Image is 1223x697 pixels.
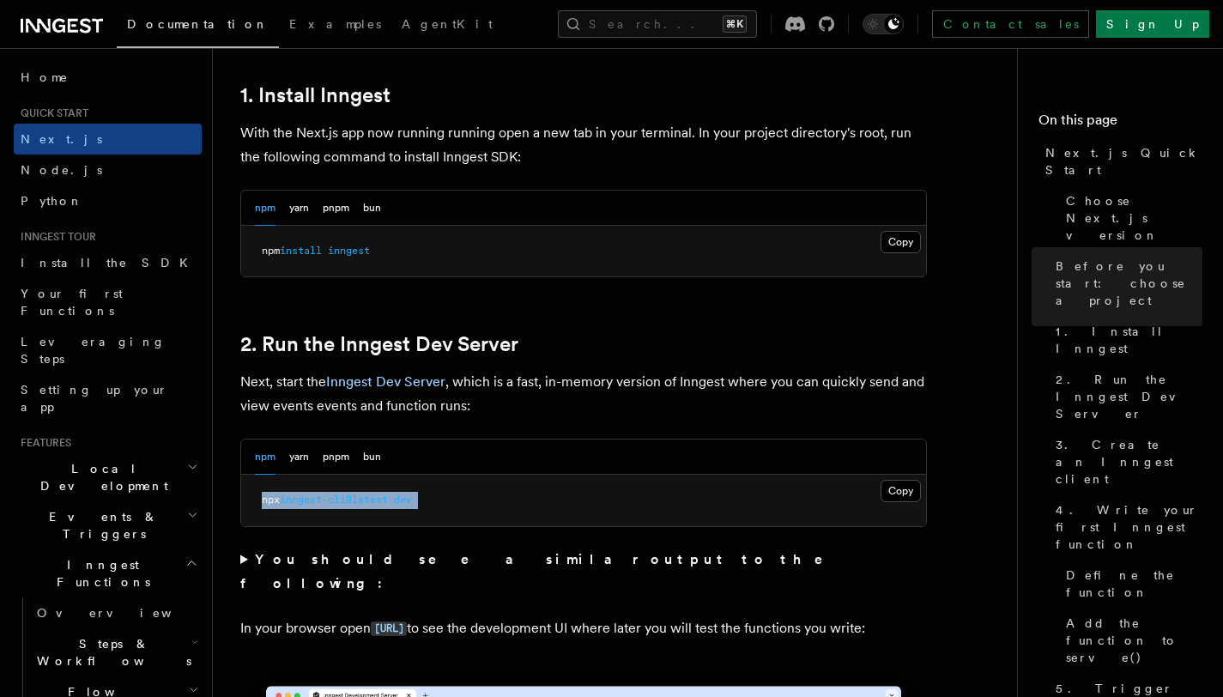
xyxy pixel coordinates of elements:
span: Inngest Functions [14,556,185,591]
span: 4. Write your first Inngest function [1056,501,1202,553]
a: Define the function [1059,560,1202,608]
a: 3. Create an Inngest client [1049,429,1202,494]
span: 1. Install Inngest [1056,323,1202,357]
a: Install the SDK [14,247,202,278]
span: Node.js [21,163,102,177]
span: npx [262,494,280,506]
a: Python [14,185,202,216]
span: Documentation [127,17,269,31]
a: Node.js [14,155,202,185]
span: Examples [289,17,381,31]
a: Home [14,62,202,93]
span: inngest [328,245,370,257]
button: yarn [289,439,309,475]
button: Local Development [14,453,202,501]
span: Next.js [21,132,102,146]
a: Choose Next.js version [1059,185,1202,251]
a: Documentation [117,5,279,48]
span: Features [14,436,71,450]
kbd: ⌘K [723,15,747,33]
span: AgentKit [402,17,493,31]
span: Install the SDK [21,256,198,270]
a: Sign Up [1096,10,1209,38]
span: Before you start: choose a project [1056,258,1202,309]
button: Inngest Functions [14,549,202,597]
span: Python [21,194,83,208]
button: Events & Triggers [14,501,202,549]
button: pnpm [323,191,349,226]
span: install [280,245,322,257]
a: AgentKit [391,5,503,46]
a: [URL] [371,620,407,636]
button: Search...⌘K [558,10,757,38]
a: Contact sales [932,10,1089,38]
span: Home [21,69,69,86]
a: 2. Run the Inngest Dev Server [240,332,518,356]
a: Examples [279,5,391,46]
span: Setting up your app [21,383,168,414]
h4: On this page [1038,110,1202,137]
span: dev [394,494,412,506]
span: Your first Functions [21,287,123,318]
span: inngest-cli@latest [280,494,388,506]
button: Toggle dark mode [863,14,904,34]
span: Events & Triggers [14,508,187,542]
p: In your browser open to see the development UI where later you will test the functions you write: [240,616,927,641]
a: Add the function to serve() [1059,608,1202,673]
a: Leveraging Steps [14,326,202,374]
span: Local Development [14,460,187,494]
a: Before you start: choose a project [1049,251,1202,316]
span: Inngest tour [14,230,96,244]
button: pnpm [323,439,349,475]
a: 2. Run the Inngest Dev Server [1049,364,1202,429]
span: Leveraging Steps [21,335,166,366]
span: Add the function to serve() [1066,615,1202,666]
a: 1. Install Inngest [240,83,391,107]
button: Steps & Workflows [30,628,202,676]
a: 4. Write your first Inngest function [1049,494,1202,560]
a: Setting up your app [14,374,202,422]
span: Choose Next.js version [1066,192,1202,244]
button: Copy [881,480,921,502]
span: Next.js Quick Start [1045,144,1202,179]
a: Inngest Dev Server [326,373,445,390]
span: npm [262,245,280,257]
a: Overview [30,597,202,628]
summary: You should see a similar output to the following: [240,548,927,596]
button: bun [363,191,381,226]
a: Your first Functions [14,278,202,326]
button: npm [255,439,275,475]
span: Overview [37,606,214,620]
span: 2. Run the Inngest Dev Server [1056,371,1202,422]
button: bun [363,439,381,475]
strong: You should see a similar output to the following: [240,551,847,591]
span: Steps & Workflows [30,635,191,670]
a: 1. Install Inngest [1049,316,1202,364]
p: With the Next.js app now running running open a new tab in your terminal. In your project directo... [240,121,927,169]
span: Define the function [1066,567,1202,601]
button: npm [255,191,275,226]
button: yarn [289,191,309,226]
p: Next, start the , which is a fast, in-memory version of Inngest where you can quickly send and vi... [240,370,927,418]
a: Next.js Quick Start [1038,137,1202,185]
code: [URL] [371,621,407,636]
span: Quick start [14,106,88,120]
span: 3. Create an Inngest client [1056,436,1202,488]
a: Next.js [14,124,202,155]
button: Copy [881,231,921,253]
